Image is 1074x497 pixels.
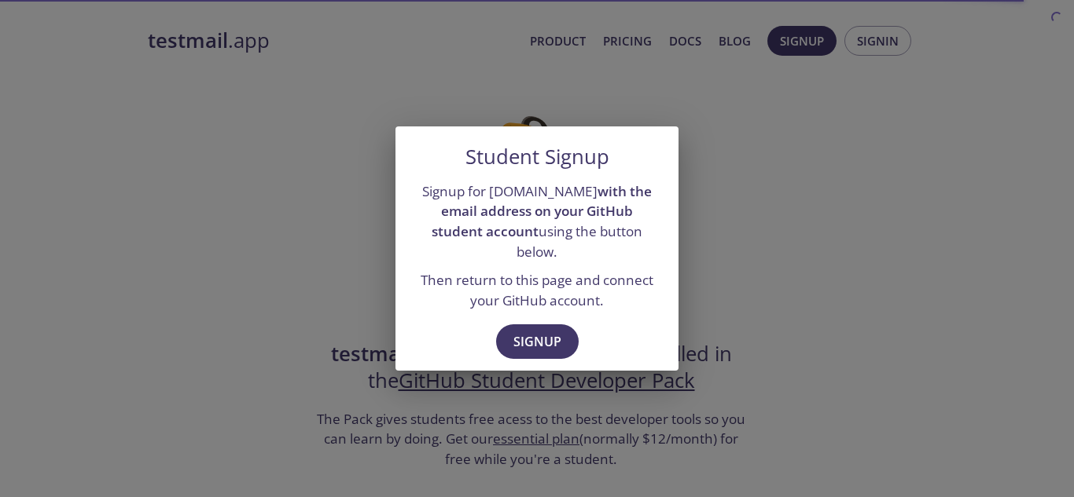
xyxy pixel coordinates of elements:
[414,181,660,262] p: Signup for [DOMAIN_NAME] using the button below.
[513,331,561,353] span: Signup
[432,182,652,240] strong: with the email address on your GitHub student account
[496,324,579,359] button: Signup
[465,145,609,169] h5: Student Signup
[414,270,660,310] p: Then return to this page and connect your GitHub account.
